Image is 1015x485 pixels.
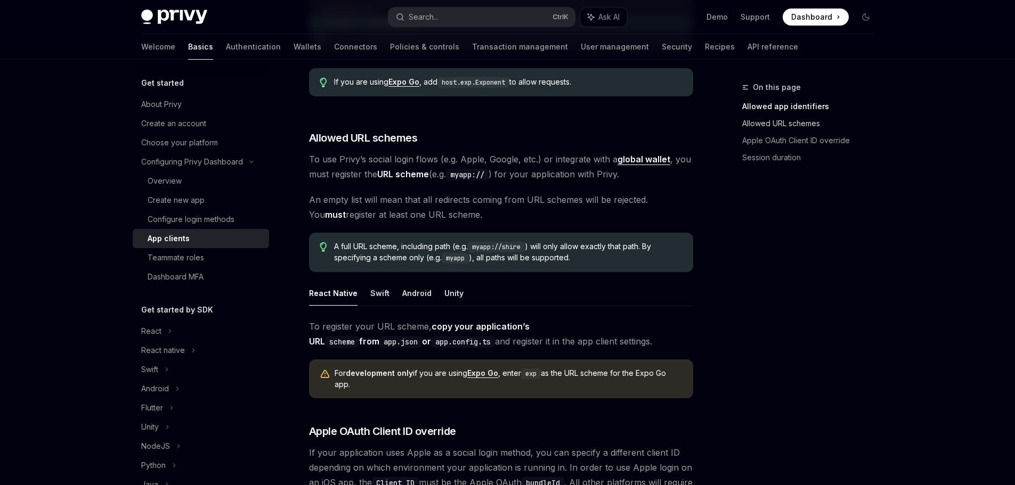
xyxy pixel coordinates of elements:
[133,267,269,286] a: Dashboard MFA
[141,325,161,338] div: React
[446,169,489,180] code: myapp://
[346,368,413,377] strong: development only
[141,34,175,60] a: Welcome
[141,401,163,414] div: Flutter
[334,241,682,264] span: A full URL scheme, including path (e.g. ) will only allow exactly that path. By specifying a sche...
[442,253,469,264] code: myapp
[705,34,735,60] a: Recipes
[857,9,874,26] button: Toggle dark mode
[133,191,269,210] a: Create new app
[309,321,530,347] strong: copy your application’s URL from or
[409,11,439,23] div: Search...
[402,281,432,306] button: Android
[141,344,185,357] div: React native
[141,440,170,453] div: NodeJS
[141,363,158,376] div: Swift
[742,98,883,115] a: Allowed app identifiers
[334,77,682,88] span: If you are using , add to allow requests.
[783,9,849,26] a: Dashboard
[148,270,204,283] div: Dashboard MFA
[141,382,169,395] div: Android
[133,114,269,133] a: Create an account
[309,281,358,306] button: React Native
[748,34,798,60] a: API reference
[133,171,269,191] a: Overview
[521,368,541,379] code: exp
[325,209,346,220] strong: must
[388,7,575,27] button: Search...CtrlK
[468,242,525,252] code: myapp://shire
[148,175,182,187] div: Overview
[141,77,184,89] h5: Get started
[379,336,422,348] code: app.json
[742,115,883,132] a: Allowed URL schemes
[141,98,182,111] div: About Privy
[141,10,207,24] img: dark logo
[133,248,269,267] a: Teammate roles
[309,152,693,182] span: To use Privy’s social login flows (e.g. Apple, Google, etc.) or integrate with a , you must regis...
[325,336,359,348] code: scheme
[753,81,801,94] span: On this page
[148,232,190,245] div: App clients
[133,95,269,114] a: About Privy
[133,210,269,229] a: Configure login methods
[580,7,627,27] button: Ask AI
[320,369,330,380] svg: Warning
[467,368,498,378] a: Expo Go
[334,34,377,60] a: Connectors
[598,12,620,22] span: Ask AI
[141,136,218,149] div: Choose your platform
[309,424,456,439] span: Apple OAuth Client ID override
[309,192,693,222] span: An empty list will mean that all redirects coming from URL schemes will be rejected. You register...
[141,459,166,472] div: Python
[791,12,832,22] span: Dashboard
[472,34,568,60] a: Transaction management
[309,319,693,349] span: To register your URL scheme, and register it in the app client settings.
[141,117,206,130] div: Create an account
[742,132,883,149] a: Apple OAuth Client ID override
[742,149,883,166] a: Session duration
[370,281,389,306] button: Swift
[431,336,495,348] code: app.config.ts
[437,77,509,88] code: host.exp.Exponent
[141,421,159,433] div: Unity
[741,12,770,22] a: Support
[148,251,204,264] div: Teammate roles
[320,78,327,87] svg: Tip
[662,34,692,60] a: Security
[148,194,205,207] div: Create new app
[309,130,418,145] span: Allowed URL schemes
[148,213,234,226] div: Configure login methods
[133,229,269,248] a: App clients
[320,242,327,252] svg: Tip
[390,34,459,60] a: Policies & controls
[581,34,649,60] a: User management
[553,13,569,21] span: Ctrl K
[141,303,213,316] h5: Get started by SDK
[141,155,243,168] div: Configuring Privy Dashboard
[294,34,321,60] a: Wallets
[444,281,464,306] button: Unity
[707,12,728,22] a: Demo
[377,169,429,179] strong: URL scheme
[133,133,269,152] a: Choose your platform
[226,34,281,60] a: Authentication
[388,77,419,87] a: Expo Go
[618,154,670,165] a: global wallet
[335,368,683,390] div: For if you are using , enter as the URL scheme for the Expo Go app.
[188,34,213,60] a: Basics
